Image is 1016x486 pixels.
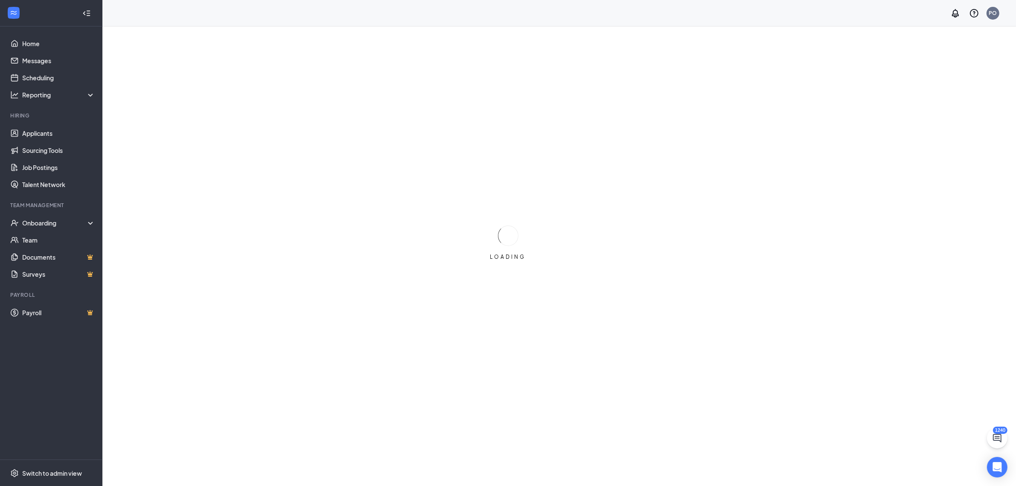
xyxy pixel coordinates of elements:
a: Job Postings [22,159,95,176]
a: Team [22,231,95,249]
a: SurveysCrown [22,266,95,283]
svg: Settings [10,469,19,477]
svg: ChatActive [992,433,1002,443]
a: PayrollCrown [22,304,95,321]
svg: Collapse [82,9,91,18]
div: 1240 [993,427,1007,434]
svg: Notifications [950,8,961,18]
div: Hiring [10,112,93,119]
div: Payroll [10,291,93,299]
svg: QuestionInfo [969,8,979,18]
svg: Analysis [10,91,19,99]
div: LOADING [487,253,530,261]
a: DocumentsCrown [22,249,95,266]
div: Switch to admin view [22,469,82,477]
div: Onboarding [22,219,88,227]
a: Home [22,35,95,52]
div: PO [989,9,997,17]
a: Scheduling [22,69,95,86]
a: Applicants [22,125,95,142]
a: Sourcing Tools [22,142,95,159]
div: Team Management [10,202,93,209]
div: Reporting [22,91,96,99]
button: ChatActive [987,428,1007,448]
a: Talent Network [22,176,95,193]
div: Open Intercom Messenger [987,457,1007,477]
a: Messages [22,52,95,69]
svg: WorkstreamLogo [9,9,18,17]
svg: UserCheck [10,219,19,227]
